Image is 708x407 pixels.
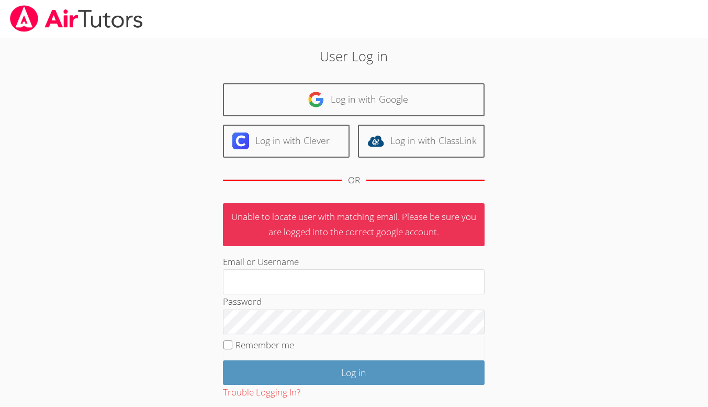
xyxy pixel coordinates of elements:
[232,133,249,149] img: clever-logo-6eab21bc6e7a338710f1a6ff85c0baf02591cd810cc4098c63d3a4b26e2feb20.svg
[163,46,545,66] h2: User Log in
[367,133,384,149] img: classlink-logo-d6bb404cc1216ec64c9a2012d9dc4662098be43eaf13dc465df04b49fa7ab582.svg
[358,125,485,158] a: Log in with ClassLink
[308,91,324,108] img: google-logo-50288ca7cdecda66e5e0955fdab243c47b7ad437acaf1139b6f446037453330a.svg
[223,256,299,268] label: Email or Username
[235,339,294,351] label: Remember me
[348,173,360,188] div: OR
[9,5,144,32] img: airtutors_banner-c4298cdbf04f3fff15de1276eac7730deb9818008684d7c2e4769d2f7ddbe033.png
[223,83,485,116] a: Log in with Google
[223,360,485,385] input: Log in
[223,125,350,158] a: Log in with Clever
[223,203,485,246] p: Unable to locate user with matching email. Please be sure you are logged into the correct google ...
[223,385,300,400] button: Trouble Logging In?
[223,295,262,307] label: Password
